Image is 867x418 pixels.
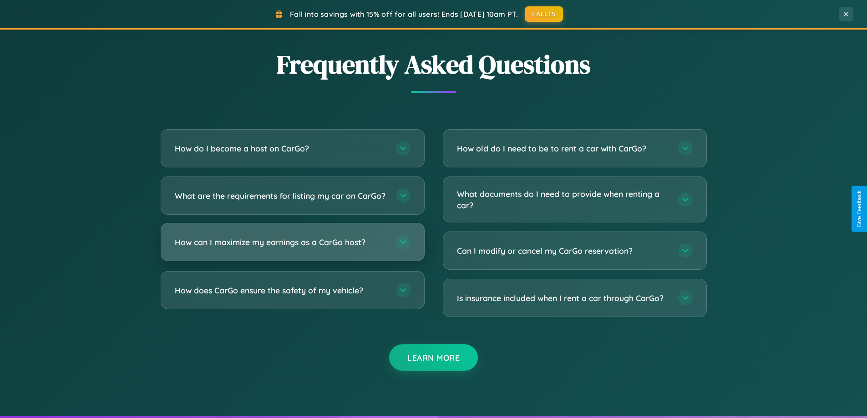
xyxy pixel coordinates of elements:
[175,190,387,201] h3: What are the requirements for listing my car on CarGo?
[856,191,862,227] div: Give Feedback
[161,47,707,82] h2: Frequently Asked Questions
[389,344,478,371] button: Learn More
[457,292,669,304] h3: Is insurance included when I rent a car through CarGo?
[175,237,387,248] h3: How can I maximize my earnings as a CarGo host?
[175,285,387,296] h3: How does CarGo ensure the safety of my vehicle?
[290,10,518,19] span: Fall into savings with 15% off for all users! Ends [DATE] 10am PT.
[525,6,563,22] button: FALL15
[457,245,669,257] h3: Can I modify or cancel my CarGo reservation?
[457,188,669,211] h3: What documents do I need to provide when renting a car?
[175,143,387,154] h3: How do I become a host on CarGo?
[457,143,669,154] h3: How old do I need to be to rent a car with CarGo?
